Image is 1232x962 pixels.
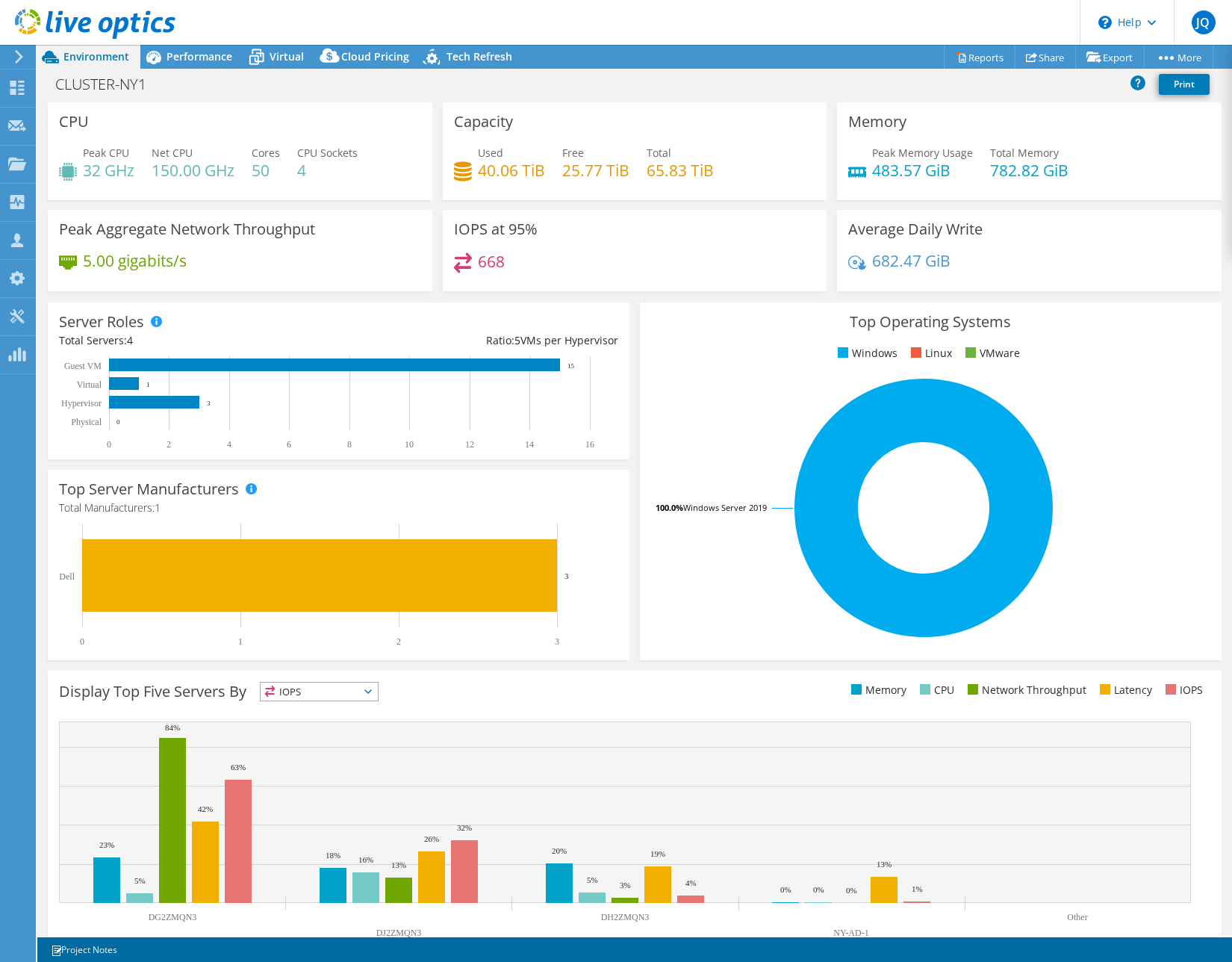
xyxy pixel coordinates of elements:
tspan: Windows Server 2019 [683,502,767,513]
a: Reports [944,46,1015,69]
div: Total Servers: [59,332,338,349]
h4: 4 [297,162,358,179]
text: 14 [525,439,534,450]
a: Project Notes [40,940,128,959]
text: 16 [585,439,594,450]
h4: 40.06 TiB [478,162,545,179]
text: Guest VM [64,361,102,371]
span: 4 [127,333,133,347]
h3: Server Roles [59,314,144,330]
li: Network Throughput [964,682,1086,698]
li: Memory [847,682,906,698]
span: JQ [1192,10,1216,34]
text: Dell [59,571,75,582]
h4: 25.77 TiB [562,162,629,179]
text: 8 [347,439,352,450]
h3: Top Operating Systems [651,314,1210,330]
text: 84% [165,723,180,732]
h4: 65.83 TiB [647,162,714,179]
a: More [1144,46,1213,69]
h3: Memory [848,114,906,130]
text: DJ2ZMQN3 [376,928,422,938]
text: Physical [71,417,102,427]
span: Total [647,146,671,160]
text: 63% [231,763,246,772]
text: 15 [567,362,575,370]
text: 23% [99,840,114,849]
text: 1% [912,884,923,893]
text: 10 [405,439,414,450]
tspan: 100.0% [656,502,683,513]
span: Total Memory [990,146,1059,160]
span: Cloud Pricing [341,49,409,63]
h3: Capacity [454,114,513,130]
span: 1 [155,500,161,515]
text: 19% [650,849,665,858]
h4: 782.82 GiB [990,162,1068,179]
span: Net CPU [152,146,193,160]
text: 3 [555,636,559,647]
text: 4 [227,439,231,450]
li: VMware [962,345,1020,361]
text: 4% [685,878,697,887]
text: 3 [564,571,569,580]
text: 42% [198,804,213,813]
span: CPU Sockets [297,146,358,160]
span: Environment [63,49,129,63]
text: DH2ZMQN3 [601,912,650,922]
h1: CLUSTER-NY1 [49,76,169,93]
h3: CPU [59,114,89,130]
text: 0 [80,636,84,647]
h4: 50 [252,162,280,179]
span: 5 [514,333,520,347]
text: 13% [877,860,892,869]
text: 2 [167,439,171,450]
text: 0 [107,439,111,450]
text: 1 [146,381,150,388]
h3: Average Daily Write [848,221,983,238]
text: Hypervisor [61,398,102,409]
h4: 668 [478,253,505,270]
span: Free [562,146,584,160]
li: Windows [834,345,897,361]
li: Linux [907,345,952,361]
a: Print [1159,74,1210,95]
h3: Top Server Manufacturers [59,481,239,497]
text: 13% [391,860,406,869]
text: 0 [116,418,120,426]
span: Tech Refresh [447,49,512,63]
h3: Peak Aggregate Network Throughput [59,221,315,238]
span: Peak Memory Usage [872,146,973,160]
h4: 483.57 GiB [872,162,973,179]
text: 20% [552,846,567,855]
text: 6 [287,439,291,450]
h4: Total Manufacturers: [59,500,618,516]
svg: \n [1098,16,1112,29]
h3: IOPS at 95% [454,221,538,238]
text: 16% [358,855,373,864]
text: Other [1067,912,1087,922]
text: 0% [813,885,824,894]
text: 32% [457,823,472,832]
text: 0% [846,886,857,895]
text: 1 [238,636,243,647]
text: 0% [780,885,791,894]
text: 18% [326,851,340,860]
text: 5% [134,876,146,885]
h4: 5.00 gigabits/s [83,252,187,269]
li: Latency [1096,682,1152,698]
a: Export [1075,46,1145,69]
text: 3 [207,400,211,407]
text: NY-AD-1 [833,928,868,938]
h4: 32 GHz [83,162,134,179]
a: Share [1015,46,1076,69]
li: CPU [916,682,954,698]
h4: 150.00 GHz [152,162,234,179]
text: Virtual [77,379,102,390]
span: Peak CPU [83,146,129,160]
text: 12 [465,439,474,450]
h4: 682.47 GiB [872,252,951,269]
span: Virtual [270,49,304,63]
span: Used [478,146,503,160]
text: 3% [620,881,631,890]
